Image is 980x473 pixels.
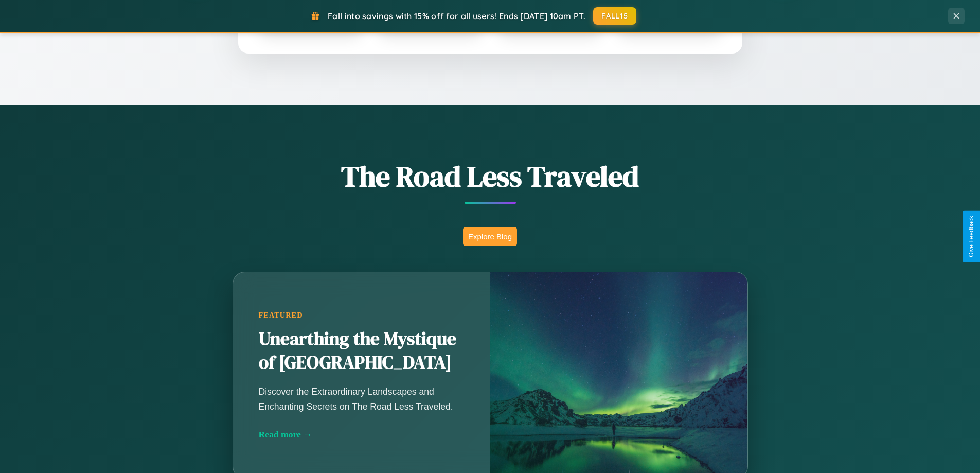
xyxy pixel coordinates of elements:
button: FALL15 [593,7,636,25]
h1: The Road Less Traveled [182,156,799,196]
div: Give Feedback [968,216,975,257]
button: Explore Blog [463,227,517,246]
p: Discover the Extraordinary Landscapes and Enchanting Secrets on The Road Less Traveled. [259,384,465,413]
div: Featured [259,311,465,320]
span: Fall into savings with 15% off for all users! Ends [DATE] 10am PT. [328,11,585,21]
h2: Unearthing the Mystique of [GEOGRAPHIC_DATA] [259,327,465,375]
div: Read more → [259,429,465,440]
